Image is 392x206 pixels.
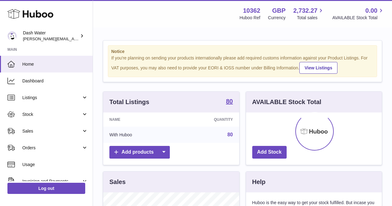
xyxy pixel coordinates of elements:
span: AVAILABLE Stock Total [332,15,385,21]
span: Listings [22,95,81,101]
a: 80 [227,132,233,137]
th: Quantity [175,112,239,127]
strong: GBP [272,7,285,15]
span: Orders [22,145,81,151]
div: Dash Water [23,30,79,42]
img: james@dash-water.com [7,31,17,41]
span: Invoicing and Payments [22,178,81,184]
span: Sales [22,128,81,134]
strong: 80 [226,98,233,104]
a: Log out [7,183,85,194]
span: [PERSON_NAME][EMAIL_ADDRESS][DOMAIN_NAME] [23,36,124,41]
div: Huboo Ref [240,15,260,21]
span: Home [22,61,88,67]
h3: Total Listings [109,98,149,106]
span: Dashboard [22,78,88,84]
strong: 10362 [243,7,260,15]
a: Add Stock [252,146,287,159]
h3: Help [252,178,266,186]
h3: Sales [109,178,126,186]
span: Total sales [297,15,324,21]
div: If you're planning on sending your products internationally please add required customs informati... [111,55,374,74]
th: Name [103,112,175,127]
div: Currency [268,15,286,21]
a: 80 [226,98,233,106]
a: Add products [109,146,170,159]
a: 2,732.27 Total sales [293,7,325,21]
a: View Listings [299,62,337,74]
span: 0.00 [365,7,377,15]
span: Stock [22,112,81,117]
h3: AVAILABLE Stock Total [252,98,321,106]
span: 2,732.27 [293,7,318,15]
td: With Huboo [103,127,175,143]
span: Usage [22,162,88,168]
a: 0.00 AVAILABLE Stock Total [332,7,385,21]
strong: Notice [111,49,374,55]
